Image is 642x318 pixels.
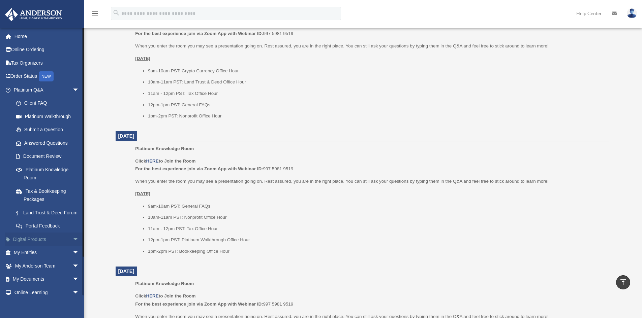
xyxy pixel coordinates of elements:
[9,110,89,123] a: Platinum Walkthrough
[5,286,89,299] a: Online Learningarrow_drop_down
[135,281,194,286] span: Platinum Knowledge Room
[148,67,605,75] li: 9am-10am PST: Crypto Currency Office Hour
[118,269,134,274] span: [DATE]
[135,31,263,36] b: For the best experience join via Zoom App with Webinar ID:
[113,9,120,16] i: search
[5,56,89,70] a: Tax Organizers
[5,259,89,273] a: My Anderson Teamarrow_drop_down
[135,293,195,298] b: Click to Join the Room
[3,8,64,21] img: Anderson Advisors Platinum Portal
[72,83,86,97] span: arrow_drop_down
[135,166,263,171] b: For the best experience join via Zoom App with Webinar ID:
[72,259,86,273] span: arrow_drop_down
[5,43,89,57] a: Online Ordering
[72,246,86,260] span: arrow_drop_down
[146,293,158,298] a: HERE
[9,163,86,184] a: Platinum Knowledge Room
[5,83,89,97] a: Platinum Q&Aarrow_drop_down
[5,273,89,286] a: My Documentsarrow_drop_down
[118,133,134,139] span: [DATE]
[148,213,605,221] li: 10am-11am PST: Nonprofit Office Hour
[135,302,263,307] b: For the best experience join via Zoom App with Webinar ID:
[5,233,89,246] a: Digital Productsarrow_drop_down
[135,191,150,196] u: [DATE]
[148,202,605,210] li: 9am-10am PST: General FAQs
[5,70,89,83] a: Order StatusNEW
[9,184,89,206] a: Tax & Bookkeeping Packages
[148,90,605,98] li: 11am - 12pm PST: Tax Office Hour
[9,97,89,110] a: Client FAQ
[9,206,89,219] a: Land Trust & Deed Forum
[5,30,89,43] a: Home
[135,146,194,151] span: Platinum Knowledge Room
[91,12,99,17] a: menu
[135,158,195,164] b: Click to Join the Room
[135,292,604,308] p: 997 5981 9519
[72,273,86,286] span: arrow_drop_down
[39,71,54,81] div: NEW
[619,278,627,286] i: vertical_align_top
[5,246,89,259] a: My Entitiesarrow_drop_down
[627,8,637,18] img: User Pic
[146,158,158,164] a: HERE
[148,78,605,86] li: 10am-11am PST: Land Trust & Deed Office Hour
[9,123,89,137] a: Submit a Question
[148,112,605,120] li: 1pm-2pm PST: Nonprofit Office Hour
[148,101,605,109] li: 12pm-1pm PST: General FAQs
[72,286,86,299] span: arrow_drop_down
[72,233,86,246] span: arrow_drop_down
[135,56,150,61] u: [DATE]
[9,219,89,233] a: Portal Feedback
[135,157,604,173] p: 997 5981 9519
[616,275,630,289] a: vertical_align_top
[9,136,89,150] a: Answered Questions
[148,247,605,255] li: 1pm-2pm PST: Bookkeeping Office Hour
[135,42,604,50] p: When you enter the room you may see a presentation going on. Rest assured, you are in the right p...
[91,9,99,17] i: menu
[148,236,605,244] li: 12pm-1pm PST: Platinum Walkthrough Office Hour
[9,150,89,163] a: Document Review
[148,225,605,233] li: 11am - 12pm PST: Tax Office Hour
[135,22,604,38] p: 997 5981 9519
[135,177,604,185] p: When you enter the room you may see a presentation going on. Rest assured, you are in the right p...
